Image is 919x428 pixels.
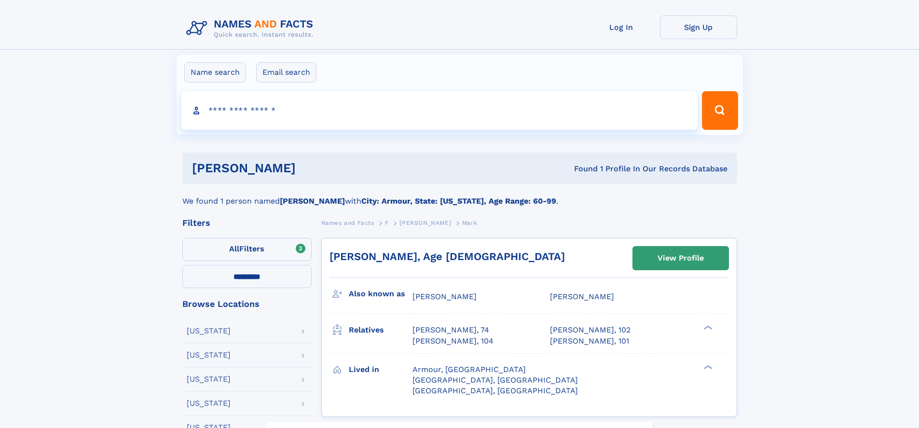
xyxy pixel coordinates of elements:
div: Found 1 Profile In Our Records Database [435,164,727,174]
a: [PERSON_NAME], Age [DEMOGRAPHIC_DATA] [329,250,565,262]
a: Sign Up [660,15,737,39]
div: Filters [182,219,312,227]
span: [PERSON_NAME] [412,292,477,301]
a: [PERSON_NAME], 101 [550,336,629,346]
div: [US_STATE] [187,400,231,407]
a: Names and Facts [321,217,374,229]
div: ❯ [701,325,713,331]
span: [GEOGRAPHIC_DATA], [GEOGRAPHIC_DATA] [412,386,578,395]
a: [PERSON_NAME], 102 [550,325,631,335]
a: [PERSON_NAME], 74 [412,325,489,335]
div: [US_STATE] [187,351,231,359]
h3: Also known as [349,286,412,302]
div: [US_STATE] [187,327,231,335]
label: Filters [182,238,312,261]
label: Name search [184,62,246,83]
h1: [PERSON_NAME] [192,162,435,174]
span: Armour, [GEOGRAPHIC_DATA] [412,365,526,374]
span: [GEOGRAPHIC_DATA], [GEOGRAPHIC_DATA] [412,375,578,385]
span: F [385,220,389,226]
span: [PERSON_NAME] [550,292,614,301]
span: Mark [462,220,477,226]
a: Log In [583,15,660,39]
a: View Profile [633,247,728,270]
button: Search Button [702,91,738,130]
b: City: Armour, State: [US_STATE], Age Range: 60-99 [361,196,556,206]
img: Logo Names and Facts [182,15,321,41]
div: ❯ [701,364,713,370]
span: All [229,244,239,253]
b: [PERSON_NAME] [280,196,345,206]
h3: Lived in [349,361,412,378]
a: [PERSON_NAME] [399,217,451,229]
div: Browse Locations [182,300,312,308]
div: We found 1 person named with . [182,184,737,207]
span: [PERSON_NAME] [399,220,451,226]
div: [US_STATE] [187,375,231,383]
label: Email search [256,62,316,83]
h3: Relatives [349,322,412,338]
div: View Profile [658,247,704,269]
input: search input [181,91,698,130]
a: [PERSON_NAME], 104 [412,336,494,346]
a: F [385,217,389,229]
